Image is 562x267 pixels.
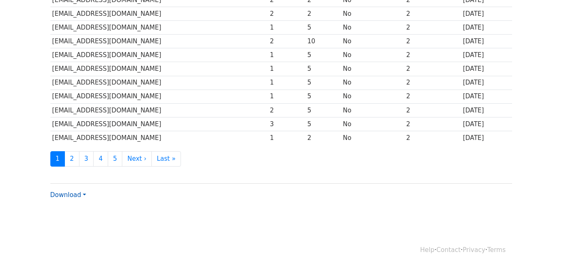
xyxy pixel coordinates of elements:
[520,227,562,267] iframe: Chat Widget
[341,7,404,21] td: No
[461,117,512,131] td: [DATE]
[50,191,86,199] a: Download
[305,76,341,90] td: 5
[305,90,341,103] td: 5
[93,151,108,167] a: 4
[461,7,512,21] td: [DATE]
[50,76,268,90] td: [EMAIL_ADDRESS][DOMAIN_NAME]
[461,103,512,117] td: [DATE]
[268,48,305,62] td: 1
[305,131,341,145] td: 2
[50,90,268,103] td: [EMAIL_ADDRESS][DOMAIN_NAME]
[79,151,94,167] a: 3
[487,246,505,254] a: Terms
[305,35,341,48] td: 10
[341,62,404,76] td: No
[151,151,181,167] a: Last »
[404,21,461,35] td: 2
[305,117,341,131] td: 5
[404,131,461,145] td: 2
[50,103,268,117] td: [EMAIL_ADDRESS][DOMAIN_NAME]
[268,103,305,117] td: 2
[50,48,268,62] td: [EMAIL_ADDRESS][DOMAIN_NAME]
[268,76,305,90] td: 1
[50,151,65,167] a: 1
[404,90,461,103] td: 2
[50,62,268,76] td: [EMAIL_ADDRESS][DOMAIN_NAME]
[461,90,512,103] td: [DATE]
[463,246,485,254] a: Privacy
[341,48,404,62] td: No
[122,151,152,167] a: Next ›
[420,246,434,254] a: Help
[461,131,512,145] td: [DATE]
[461,76,512,90] td: [DATE]
[341,131,404,145] td: No
[305,48,341,62] td: 5
[404,35,461,48] td: 2
[64,151,79,167] a: 2
[268,21,305,35] td: 1
[404,48,461,62] td: 2
[461,21,512,35] td: [DATE]
[268,90,305,103] td: 1
[404,7,461,21] td: 2
[461,48,512,62] td: [DATE]
[50,131,268,145] td: [EMAIL_ADDRESS][DOMAIN_NAME]
[341,76,404,90] td: No
[305,103,341,117] td: 5
[341,117,404,131] td: No
[404,62,461,76] td: 2
[268,35,305,48] td: 2
[305,21,341,35] td: 5
[461,35,512,48] td: [DATE]
[305,62,341,76] td: 5
[404,103,461,117] td: 2
[436,246,460,254] a: Contact
[50,35,268,48] td: [EMAIL_ADDRESS][DOMAIN_NAME]
[341,90,404,103] td: No
[268,131,305,145] td: 1
[268,117,305,131] td: 3
[341,35,404,48] td: No
[305,7,341,21] td: 2
[50,21,268,35] td: [EMAIL_ADDRESS][DOMAIN_NAME]
[50,117,268,131] td: [EMAIL_ADDRESS][DOMAIN_NAME]
[341,21,404,35] td: No
[461,62,512,76] td: [DATE]
[341,103,404,117] td: No
[108,151,123,167] a: 5
[50,7,268,21] td: [EMAIL_ADDRESS][DOMAIN_NAME]
[404,117,461,131] td: 2
[268,7,305,21] td: 2
[268,62,305,76] td: 1
[404,76,461,90] td: 2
